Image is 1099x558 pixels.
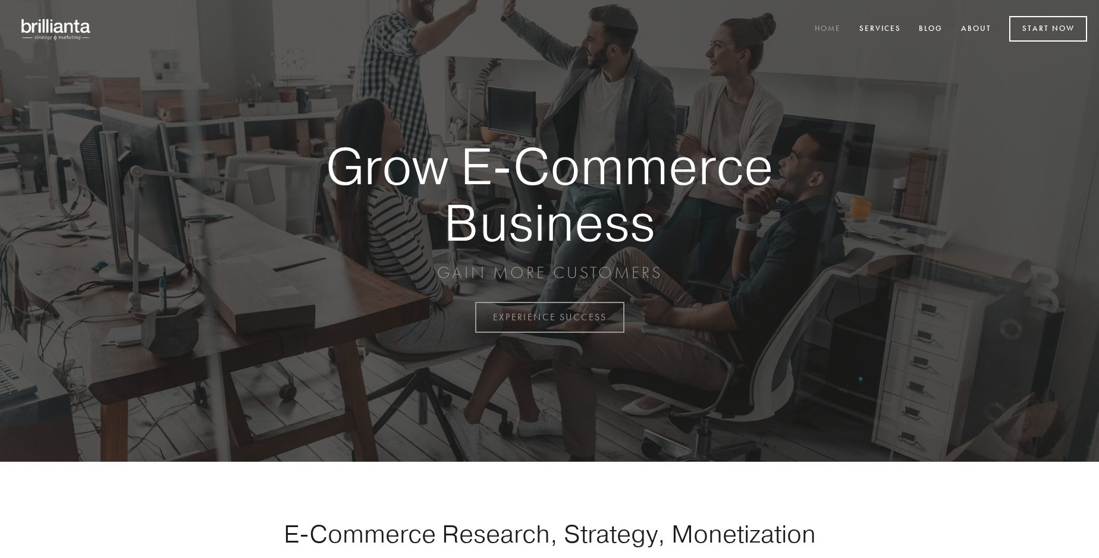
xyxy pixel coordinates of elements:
a: EXPERIENCE SUCCESS [475,302,624,333]
a: About [953,20,999,39]
strong: Grow E-Commerce Business [284,138,815,250]
a: Home [807,20,849,39]
h1: E-Commerce Research, Strategy, Monetization [246,519,853,548]
a: Blog [911,20,950,39]
a: Services [852,20,909,39]
img: brillianta - research, strategy, marketing [12,12,101,46]
a: Start Now [1009,16,1087,42]
p: GAIN MORE CUSTOMERS [284,262,815,283]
